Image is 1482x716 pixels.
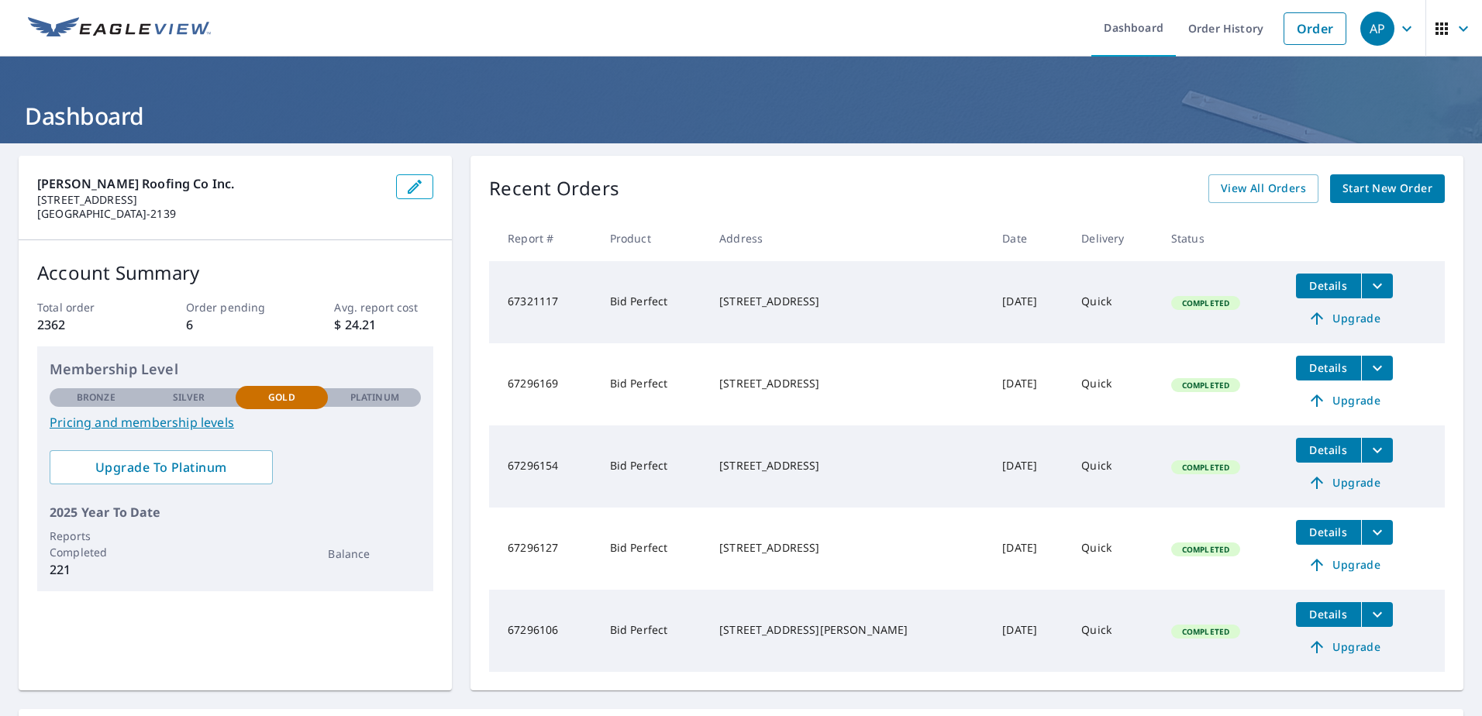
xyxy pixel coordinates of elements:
td: Bid Perfect [598,508,707,590]
span: Upgrade [1305,391,1384,410]
a: Start New Order [1330,174,1445,203]
div: [STREET_ADDRESS] [719,294,977,309]
a: Upgrade [1296,635,1393,659]
button: detailsBtn-67296127 [1296,520,1361,545]
p: Recent Orders [489,174,619,203]
td: [DATE] [990,425,1069,508]
td: 67296127 [489,508,598,590]
button: detailsBtn-67296169 [1296,356,1361,380]
button: filesDropdownBtn-67296106 [1361,602,1393,627]
p: 221 [50,560,143,579]
a: Upgrade [1296,388,1393,413]
button: detailsBtn-67296106 [1296,602,1361,627]
button: detailsBtn-67296154 [1296,438,1361,463]
div: [STREET_ADDRESS] [719,376,977,391]
span: Completed [1173,380,1239,391]
th: Address [707,215,990,261]
td: [DATE] [990,343,1069,425]
a: Order [1284,12,1346,45]
p: Total order [37,299,136,315]
p: [GEOGRAPHIC_DATA]-2139 [37,207,384,221]
p: Account Summary [37,259,433,287]
button: detailsBtn-67321117 [1296,274,1361,298]
th: Date [990,215,1069,261]
td: 67296106 [489,590,598,672]
a: Upgrade To Platinum [50,450,273,484]
td: Quick [1069,261,1159,343]
th: Report # [489,215,598,261]
a: Upgrade [1296,552,1393,577]
p: Order pending [186,299,285,315]
p: [STREET_ADDRESS] [37,193,384,207]
div: [STREET_ADDRESS][PERSON_NAME] [719,622,977,638]
td: [DATE] [990,261,1069,343]
button: filesDropdownBtn-67296154 [1361,438,1393,463]
span: Completed [1173,544,1239,555]
span: View All Orders [1221,179,1306,198]
span: Details [1305,442,1352,457]
span: Upgrade [1305,309,1384,328]
span: Upgrade [1305,473,1384,492]
span: Completed [1173,298,1239,308]
td: Quick [1069,508,1159,590]
a: View All Orders [1208,174,1318,203]
td: Quick [1069,590,1159,672]
p: Bronze [77,391,115,404]
td: 67296169 [489,343,598,425]
p: 2362 [37,315,136,334]
span: Details [1305,278,1352,293]
h1: Dashboard [19,100,1463,132]
div: [STREET_ADDRESS] [719,458,977,473]
td: 67321117 [489,261,598,343]
div: [STREET_ADDRESS] [719,540,977,556]
p: Platinum [350,391,399,404]
td: Bid Perfect [598,590,707,672]
span: Completed [1173,462,1239,473]
div: AP [1360,12,1394,46]
span: Details [1305,360,1352,375]
p: 6 [186,315,285,334]
a: Upgrade [1296,470,1393,495]
span: Details [1305,525,1352,539]
span: Completed [1173,626,1239,637]
th: Product [598,215,707,261]
td: Bid Perfect [598,261,707,343]
td: Bid Perfect [598,343,707,425]
p: 2025 Year To Date [50,503,421,522]
p: $ 24.21 [334,315,433,334]
span: Upgrade [1305,638,1384,656]
p: Silver [173,391,205,404]
span: Details [1305,607,1352,621]
th: Status [1159,215,1284,261]
p: Gold [268,391,295,404]
span: Upgrade To Platinum [62,459,260,476]
td: [DATE] [990,508,1069,590]
button: filesDropdownBtn-67296127 [1361,520,1393,545]
td: Quick [1069,425,1159,508]
span: Upgrade [1305,556,1384,574]
a: Pricing and membership levels [50,413,421,432]
button: filesDropdownBtn-67321117 [1361,274,1393,298]
span: Start New Order [1342,179,1432,198]
td: 67296154 [489,425,598,508]
th: Delivery [1069,215,1159,261]
img: EV Logo [28,17,211,40]
a: Upgrade [1296,306,1393,331]
p: Membership Level [50,359,421,380]
td: [DATE] [990,590,1069,672]
p: Balance [328,546,421,562]
td: Quick [1069,343,1159,425]
p: [PERSON_NAME] Roofing Co Inc. [37,174,384,193]
p: Reports Completed [50,528,143,560]
td: Bid Perfect [598,425,707,508]
button: filesDropdownBtn-67296169 [1361,356,1393,380]
p: Avg. report cost [334,299,433,315]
